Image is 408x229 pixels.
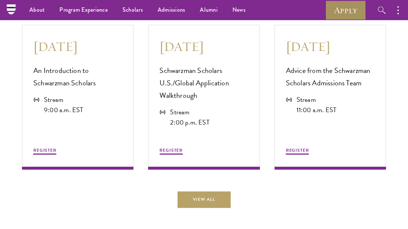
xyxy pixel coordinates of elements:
div: Stream [44,95,83,105]
h3: [DATE] [286,38,375,55]
div: Stream [170,107,209,117]
button: REGISTER [33,147,56,156]
span: REGISTER [33,147,56,154]
div: 9:00 a.m. EST [44,105,83,115]
span: REGISTER [286,147,309,154]
button: REGISTER [159,147,183,156]
a: [DATE] Schwarzman Scholars U.S./Global Application Walkthrough Stream 2:00 p.m. EST REGISTER [148,25,260,170]
a: [DATE] Advice from the Schwarzman Scholars Admissions Team Stream 11:00 a.m. EST REGISTER [275,25,386,170]
div: Stream [297,95,337,105]
button: REGISTER [286,147,309,156]
div: 11:00 a.m. EST [297,105,337,115]
div: 2:00 p.m. EST [170,117,209,128]
p: Schwarzman Scholars U.S./Global Application Walkthrough [159,64,248,101]
p: An Introduction to Schwarzman Scholars [33,64,122,89]
h3: [DATE] [159,38,248,55]
p: Advice from the Schwarzman Scholars Admissions Team [286,64,375,89]
a: [DATE] An Introduction to Schwarzman Scholars Stream 9:00 a.m. EST REGISTER [22,25,133,170]
h3: [DATE] [33,38,122,55]
span: REGISTER [159,147,183,154]
a: View All [177,192,231,208]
